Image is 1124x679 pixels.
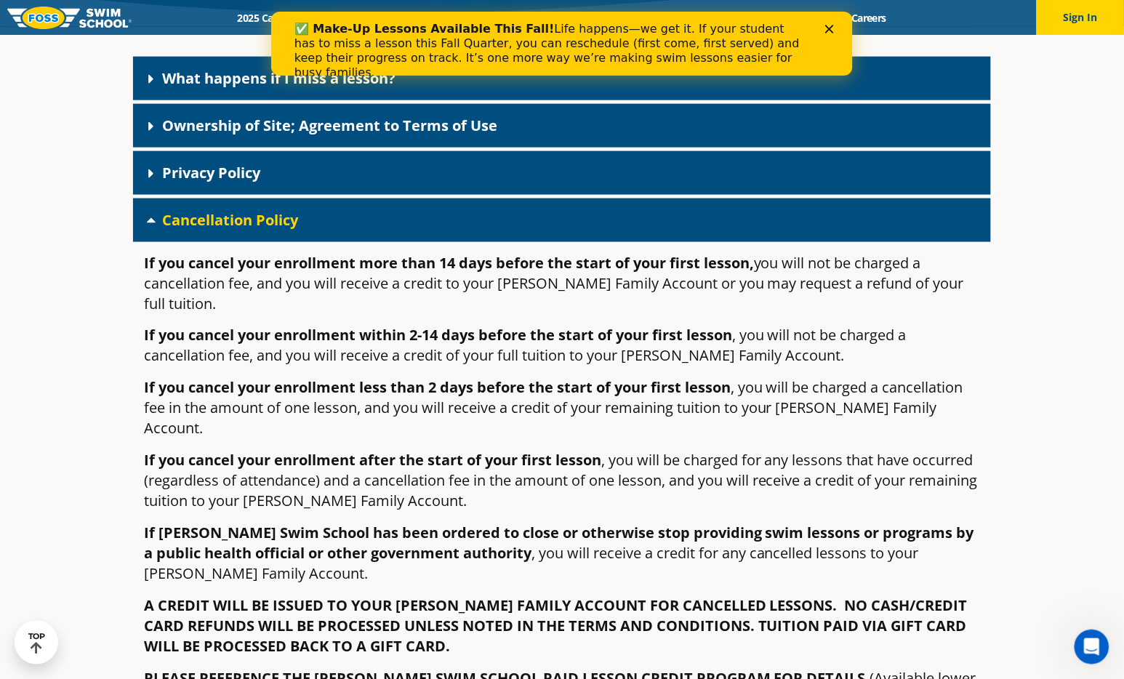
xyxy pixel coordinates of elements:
[639,11,793,25] a: Swim Like [PERSON_NAME]
[28,632,45,654] div: TOP
[7,7,132,29] img: FOSS Swim School Logo
[23,10,284,24] b: ✅ Make-Up Lessons Available This Fall!
[505,11,640,25] a: About [PERSON_NAME]
[144,451,980,512] p: , you will be charged for any lessons that have occurred (regardless of attendance) and a cancell...
[793,11,839,25] a: Blog
[162,116,497,135] a: Ownership of Site; Agreement to Terms of Use
[316,11,377,25] a: Schools
[162,210,298,230] a: Cancellation Policy
[162,68,396,88] a: What happens if I miss a lesson?
[23,10,535,68] div: Life happens—we get it. If your student has to miss a lesson this Fall Quarter, you can reschedul...
[133,151,991,195] div: Privacy Policy
[377,11,504,25] a: Swim Path® Program
[133,104,991,148] div: Ownership of Site; Agreement to Terms of Use
[271,12,853,76] iframe: Intercom live chat banner
[144,451,601,470] strong: If you cancel your enrollment after the start of your first lesson
[144,378,980,439] p: , you will be charged a cancellation fee in the amount of one lesson, and you will receive a cred...
[133,57,991,100] div: What happens if I miss a lesson?
[144,326,980,366] p: , you will not be charged a cancellation fee, and you will receive a credit of your full tuition ...
[162,163,260,182] a: Privacy Policy
[144,596,968,656] strong: A CREDIT WILL BE ISSUED TO YOUR [PERSON_NAME] FAMILY ACCOUNT FOR CANCELLED LESSONS. NO CASH/CREDI...
[554,13,569,22] div: Close
[144,326,732,345] strong: If you cancel your enrollment within 2-14 days before the start of your first lesson
[225,11,316,25] a: 2025 Calendar
[133,198,991,242] div: Cancellation Policy
[144,378,731,398] strong: If you cancel your enrollment less than 2 days before the start of your first lesson
[144,253,754,273] strong: If you cancel your enrollment more than 14 days before the start of your first lesson,
[144,253,980,314] p: you will not be charged a cancellation fee, and you will receive a credit to your [PERSON_NAME] F...
[144,523,980,584] p: , you will receive a credit for any cancelled lessons to your [PERSON_NAME] Family Account.
[144,523,974,563] strong: If [PERSON_NAME] Swim School has been ordered to close or otherwise stop providing swim lessons o...
[1075,630,1109,664] iframe: Intercom live chat
[839,11,899,25] a: Careers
